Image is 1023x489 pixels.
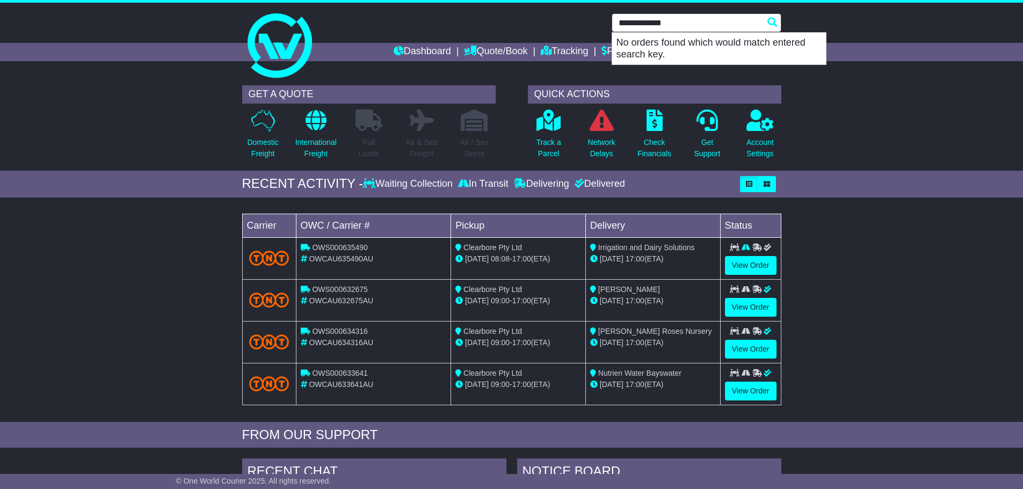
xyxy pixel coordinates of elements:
div: RECENT ACTIVITY - [242,176,364,192]
span: 17:00 [626,380,644,389]
a: View Order [725,256,777,275]
a: NetworkDelays [587,109,615,165]
div: Delivering [511,178,572,190]
div: QUICK ACTIONS [528,85,781,104]
p: Air / Sea Depot [460,137,489,159]
span: [DATE] [465,254,489,263]
a: Track aParcel [536,109,562,165]
p: Get Support [694,137,720,159]
span: [PERSON_NAME] Roses Nursery [598,327,712,335]
span: [DATE] [465,296,489,305]
span: OWCAU633641AU [309,380,373,389]
a: View Order [725,382,777,400]
div: RECENT CHAT [242,458,506,487]
span: [DATE] [465,380,489,389]
div: (ETA) [590,253,716,265]
p: Account Settings [746,137,774,159]
a: View Order [725,298,777,317]
a: AccountSettings [746,109,774,165]
span: OWS000632675 [312,285,368,294]
span: Irrigation and Dairy Solutions [598,243,695,252]
span: OWS000635490 [312,243,368,252]
span: Clearbore Pty Ltd [463,285,522,294]
a: CheckFinancials [637,109,672,165]
a: DomesticFreight [246,109,279,165]
a: Financials [601,43,650,61]
div: In Transit [455,178,511,190]
span: 09:00 [491,338,510,347]
td: Carrier [242,214,296,237]
a: GetSupport [693,109,721,165]
div: FROM OUR SUPPORT [242,427,781,443]
span: [DATE] [600,338,623,347]
span: Clearbore Pty Ltd [463,369,522,377]
p: Track a Parcel [536,137,561,159]
span: 09:00 [491,380,510,389]
div: GET A QUOTE [242,85,496,104]
div: - (ETA) [455,379,581,390]
a: View Order [725,340,777,359]
span: 17:00 [626,338,644,347]
p: Air & Sea Freight [406,137,438,159]
span: [PERSON_NAME] [598,285,660,294]
p: Network Delays [587,137,615,159]
span: 17:00 [512,254,531,263]
div: - (ETA) [455,295,581,306]
img: TNT_Domestic.png [249,293,289,307]
div: (ETA) [590,337,716,348]
span: 09:00 [491,296,510,305]
div: Delivered [572,178,625,190]
span: Clearbore Pty Ltd [463,327,522,335]
td: OWC / Carrier # [296,214,451,237]
p: International Freight [295,137,337,159]
div: (ETA) [590,295,716,306]
span: [DATE] [465,338,489,347]
a: Dashboard [394,43,451,61]
p: Full Loads [355,137,382,159]
p: No orders found which would match entered search key. [612,33,826,64]
span: [DATE] [600,296,623,305]
span: Clearbore Pty Ltd [463,243,522,252]
a: Quote/Book [464,43,527,61]
div: (ETA) [590,379,716,390]
span: OWCAU635490AU [309,254,373,263]
div: - (ETA) [455,253,581,265]
img: TNT_Domestic.png [249,376,289,391]
span: 17:00 [626,296,644,305]
td: Delivery [585,214,720,237]
span: 08:08 [491,254,510,263]
div: NOTICE BOARD [517,458,781,487]
img: TNT_Domestic.png [249,251,289,265]
span: OWS000633641 [312,369,368,377]
span: 17:00 [512,380,531,389]
img: TNT_Domestic.png [249,334,289,349]
a: InternationalFreight [295,109,337,165]
span: 17:00 [512,296,531,305]
td: Status [720,214,781,237]
span: OWCAU634316AU [309,338,373,347]
span: OWS000634316 [312,327,368,335]
span: [DATE] [600,380,623,389]
p: Domestic Freight [247,137,278,159]
p: Check Financials [637,137,671,159]
span: 17:00 [512,338,531,347]
span: OWCAU632675AU [309,296,373,305]
div: Waiting Collection [363,178,455,190]
div: - (ETA) [455,337,581,348]
span: © One World Courier 2025. All rights reserved. [176,477,331,485]
span: 17:00 [626,254,644,263]
span: Nutrien Water Bayswater [598,369,681,377]
span: [DATE] [600,254,623,263]
td: Pickup [451,214,586,237]
a: Tracking [541,43,588,61]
